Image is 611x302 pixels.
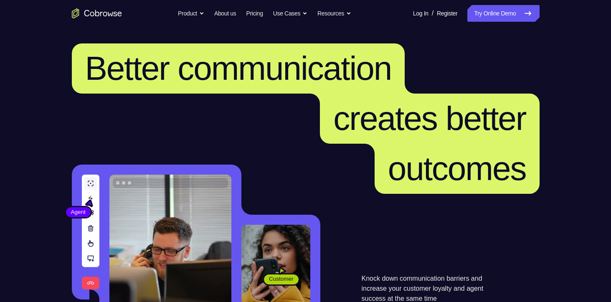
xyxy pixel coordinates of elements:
[432,8,434,18] span: /
[333,100,526,137] span: creates better
[66,208,91,216] span: Agent
[72,8,122,18] a: Go to the home page
[82,175,99,289] img: A series of tools used in co-browsing sessions
[317,5,351,22] button: Resources
[214,5,236,22] a: About us
[437,5,457,22] a: Register
[273,5,307,22] button: Use Cases
[413,5,428,22] a: Log In
[388,150,526,187] span: outcomes
[264,275,299,283] span: Customer
[246,5,263,22] a: Pricing
[467,5,539,22] a: Try Online Demo
[85,50,392,87] span: Better communication
[178,5,204,22] button: Product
